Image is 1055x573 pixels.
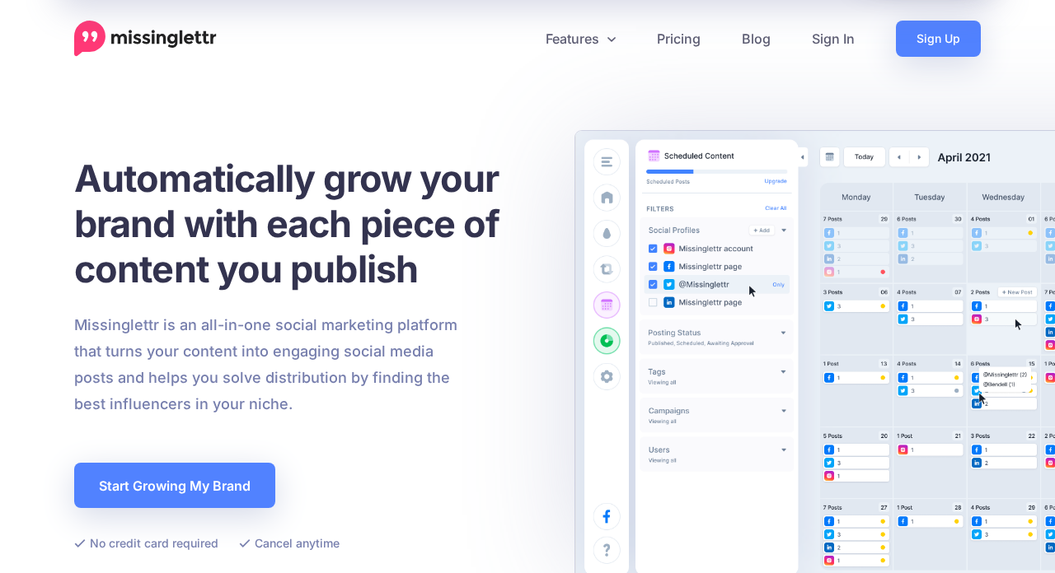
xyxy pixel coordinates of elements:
a: Home [74,21,217,57]
a: Sign In [791,21,875,57]
li: No credit card required [74,533,218,553]
a: Features [525,21,636,57]
h1: Automatically grow your brand with each piece of content you publish [74,156,540,291]
a: Blog [721,21,791,57]
li: Cancel anytime [239,533,340,553]
a: Start Growing My Brand [74,463,275,508]
p: Missinglettr is an all-in-one social marketing platform that turns your content into engaging soc... [74,312,458,417]
a: Sign Up [896,21,981,57]
a: Pricing [636,21,721,57]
